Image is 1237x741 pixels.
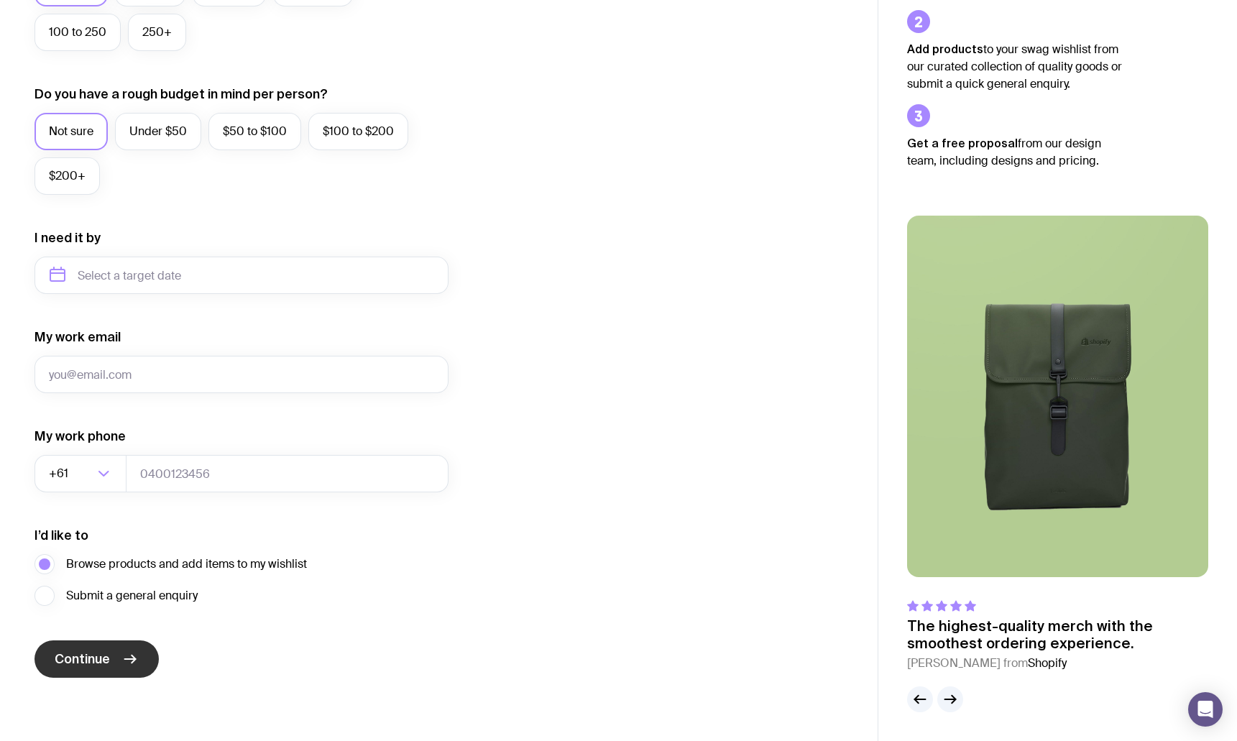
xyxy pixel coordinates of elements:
label: $100 to $200 [308,113,408,150]
span: Shopify [1028,655,1067,671]
label: $50 to $100 [208,113,301,150]
span: Browse products and add items to my wishlist [66,556,307,573]
p: from our design team, including designs and pricing. [907,134,1123,170]
label: I’d like to [35,527,88,544]
label: My work email [35,328,121,346]
cite: [PERSON_NAME] from [907,655,1208,672]
label: Do you have a rough budget in mind per person? [35,86,328,103]
div: Open Intercom Messenger [1188,692,1223,727]
label: My work phone [35,428,126,445]
span: Submit a general enquiry [66,587,198,604]
label: I need it by [35,229,101,247]
span: +61 [49,455,71,492]
span: Continue [55,650,110,668]
p: to your swag wishlist from our curated collection of quality goods or submit a quick general enqu... [907,40,1123,93]
label: 100 to 250 [35,14,121,51]
input: you@email.com [35,356,449,393]
label: Under $50 [115,113,201,150]
label: 250+ [128,14,186,51]
label: $200+ [35,157,100,195]
input: 0400123456 [126,455,449,492]
strong: Add products [907,42,983,55]
input: Search for option [71,455,93,492]
div: Search for option [35,455,127,492]
p: The highest-quality merch with the smoothest ordering experience. [907,617,1208,652]
input: Select a target date [35,257,449,294]
label: Not sure [35,113,108,150]
button: Continue [35,640,159,678]
strong: Get a free proposal [907,137,1018,149]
